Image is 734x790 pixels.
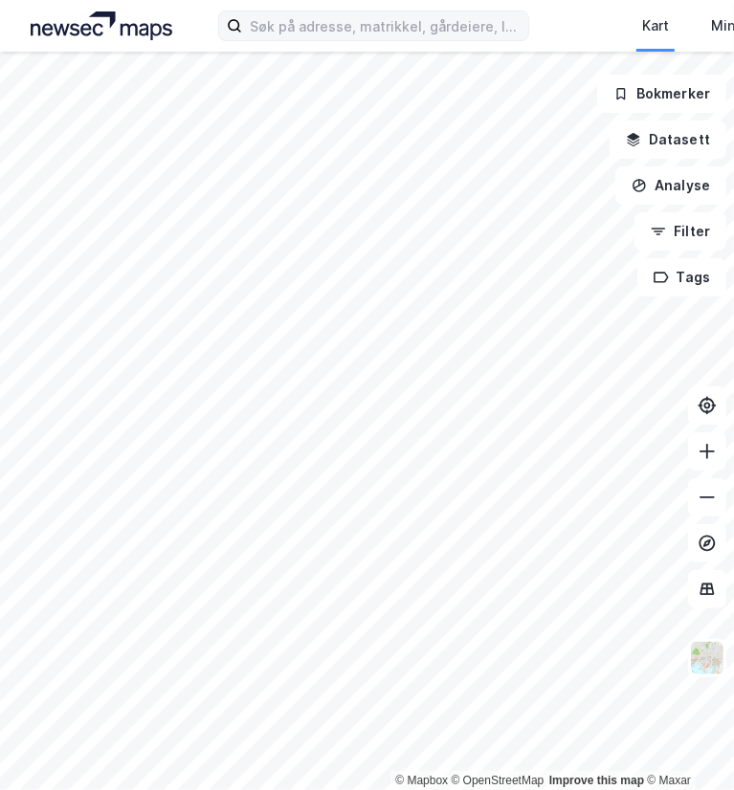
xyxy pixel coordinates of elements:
[452,774,545,787] a: OpenStreetMap
[395,774,448,787] a: Mapbox
[642,14,669,37] div: Kart
[615,166,726,205] button: Analyse
[689,640,725,676] img: Z
[597,75,726,113] button: Bokmerker
[637,258,726,296] button: Tags
[638,698,734,790] div: Kontrollprogram for chat
[31,11,172,40] img: logo.a4113a55bc3d86da70a041830d287a7e.svg
[242,11,528,40] input: Søk på adresse, matrikkel, gårdeiere, leietakere eller personer
[638,698,734,790] iframe: Chat Widget
[549,774,644,787] a: Improve this map
[610,121,726,159] button: Datasett
[634,212,726,251] button: Filter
